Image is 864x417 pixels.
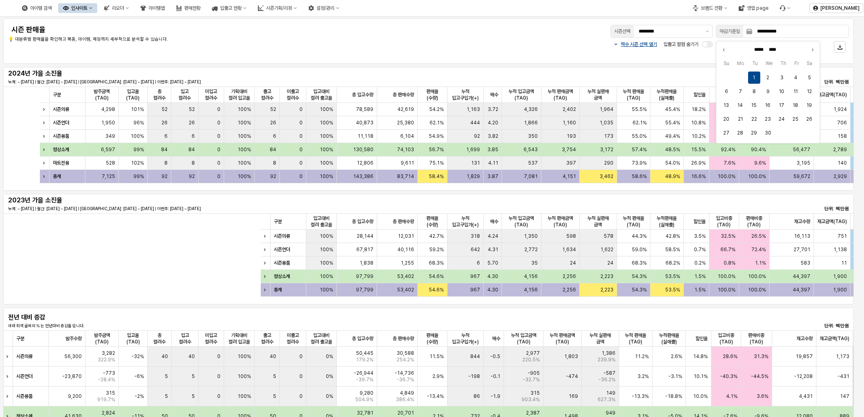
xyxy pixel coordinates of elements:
p: 짝수 시즌 선택 열기 [621,41,657,48]
div: 리오더 [99,3,134,13]
span: 입고 컬러수 [175,88,195,101]
span: 누적 입고구입가(+) [451,215,480,228]
span: 349 [105,133,115,139]
span: 총 판매수량 [393,218,414,225]
div: 판매현황 [184,5,201,11]
span: 100% [320,160,333,166]
span: 62.1% [430,119,444,126]
span: 6 [192,133,195,139]
div: 입출고 현황 [220,5,242,11]
span: 45.4% [665,106,680,113]
span: 출고 컬러수 [258,88,276,101]
span: 99% [133,146,144,153]
span: 92.4% [721,146,735,153]
button: 2025-04-21 [734,113,746,125]
button: 2025-04-14 [734,99,746,111]
span: 1,866 [524,119,538,126]
span: 총 입고수량 [352,335,373,342]
span: 누적 실판매 금액 [583,215,613,228]
span: 101% [131,106,144,113]
span: 1,163 [467,106,480,113]
span: 입고대비 컬러 출고율 [310,332,333,345]
span: 할인율 [696,335,708,342]
span: 총 판매수량 [393,335,414,342]
div: Expand row [261,270,271,283]
span: 100% [320,173,333,180]
span: 총 입고수량 [352,218,373,225]
button: 아이템맵 [135,3,170,13]
span: 입고비중(TAG) [713,215,735,228]
span: 누적 판매율(TAG) [620,215,647,228]
span: 3,195 [797,160,811,166]
span: Su [720,59,733,67]
span: 75.1% [429,160,444,166]
span: 25,380 [397,119,414,126]
span: 누적 입고구입가(+) [451,332,480,345]
h5: 2024년 가을 소진율 [8,69,148,78]
div: Expand row [261,243,271,256]
span: 6 [273,133,276,139]
strong: 시즌언더 [53,120,69,126]
span: 4,326 [524,106,538,113]
p: 누계: ~ [DATE] | 월간: [DATE] ~ [DATE] | [GEOGRAPHIC_DATA]: [DATE] ~ [DATE] | 이번주: [DATE] ~ [DATE] [8,79,569,85]
span: 26 [270,119,276,126]
span: 1,964 [600,106,613,113]
span: 100.0% [748,173,766,180]
span: 102% [131,160,144,166]
div: Expand row [40,130,50,143]
span: 배수 [490,91,498,98]
span: 판매비중(TAG) [742,215,766,228]
span: 미입고 컬러수 [202,88,220,101]
span: 3.72 [488,106,498,113]
span: 143,386 [353,173,373,180]
span: 4.11 [488,160,498,166]
span: 10.8% [691,119,706,126]
span: 3.85 [487,146,498,153]
span: 16.6% [691,173,706,180]
button: 브랜드 전환 [688,3,732,13]
span: 미출고 컬러수 [283,88,303,101]
span: We [761,59,776,67]
button: 2025-04-28 [734,127,746,139]
span: 누적 입고금액(TAG) [507,332,540,345]
button: 2025-04-11 [790,85,802,98]
span: 1,035 [600,119,613,126]
span: 0 [299,106,303,113]
span: 290 [604,160,613,166]
h4: 시즌 판매율 [11,26,355,34]
span: 총 입고수량 [352,91,373,98]
span: 3.82 [488,133,498,139]
span: 78,589 [356,106,373,113]
span: 누적 판매율(TAG) [620,88,647,101]
span: 96% [133,119,144,126]
span: 62.1% [633,119,647,126]
span: 10.2% [692,133,706,139]
span: 173 [604,133,613,139]
button: 2025-04-08 [748,85,760,98]
span: 7.6% [724,160,735,166]
button: 2025-04-13 [720,99,733,111]
span: 발주금액(TAG) [89,332,115,345]
span: 3.87 [487,173,498,180]
button: 설정/관리 [303,3,344,13]
span: 6 [165,133,168,139]
span: 15.5% [691,146,706,153]
span: 0 [299,119,303,126]
div: Expand row [261,283,271,296]
span: 73.9% [632,160,647,166]
span: 누적판매율(실매출) [654,88,680,101]
button: 2025-04-17 [776,99,788,111]
span: 2,402 [563,106,576,113]
span: 입출고 컬럼 숨기기 [663,41,698,47]
span: 140 [838,160,847,166]
div: 리오더 [112,5,124,11]
span: 49.4% [665,133,680,139]
span: 0 [299,146,303,153]
span: 입고 컬러수 [175,332,195,345]
button: 2025-04-20 [720,113,733,125]
span: 12,806 [357,160,373,166]
span: 할인율 [694,91,706,98]
span: 100% [238,160,251,166]
span: 0 [217,106,220,113]
span: 미입고 컬러수 [202,332,220,345]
